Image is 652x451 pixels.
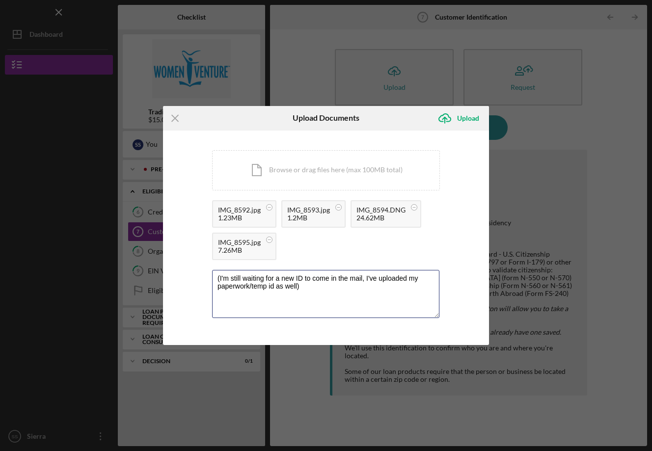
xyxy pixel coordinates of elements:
div: 1.2MB [287,214,330,222]
div: IMG_8593.jpg [287,206,330,214]
button: Upload [433,108,489,128]
div: IMG_8594.DNG [356,206,406,214]
div: 1.23MB [218,214,261,222]
div: IMG_8592.jpg [218,206,261,214]
textarea: (I'm still waiting for a new ID to come in the mail, I've uploaded my paperwork/temp id as well) [212,270,439,318]
div: 7.26MB [218,246,261,254]
div: Upload [457,108,479,128]
div: IMG_8595.jpg [218,239,261,246]
h6: Upload Documents [293,113,359,122]
div: 24.62MB [356,214,406,222]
